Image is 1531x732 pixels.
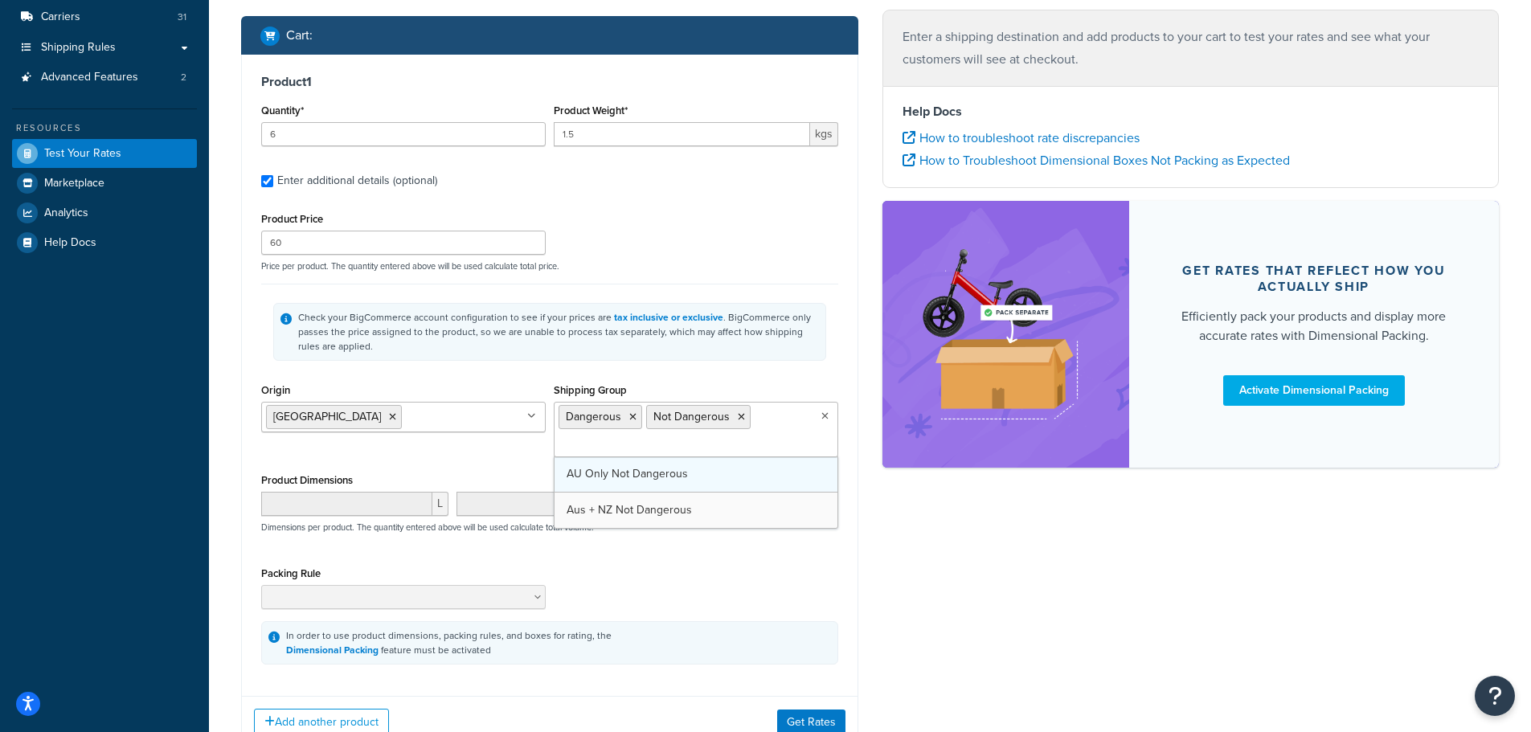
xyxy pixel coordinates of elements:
[555,493,837,528] a: Aus + NZ Not Dangerous
[12,228,197,257] a: Help Docs
[614,310,723,325] a: tax inclusive or exclusive
[903,129,1140,147] a: How to troubleshoot rate discrepancies
[261,567,321,579] label: Packing Rule
[12,63,197,92] a: Advanced Features2
[567,501,692,518] span: Aus + NZ Not Dangerous
[12,121,197,135] div: Resources
[261,122,546,146] input: 0
[261,213,323,225] label: Product Price
[1475,676,1515,716] button: Open Resource Center
[903,102,1480,121] h4: Help Docs
[41,71,138,84] span: Advanced Features
[1168,307,1461,346] div: Efficiently pack your products and display more accurate rates with Dimensional Packing.
[903,26,1480,71] p: Enter a shipping destination and add products to your cart to test your rates and see what your c...
[261,384,290,396] label: Origin
[810,122,838,146] span: kgs
[277,170,437,192] div: Enter additional details (optional)
[44,147,121,161] span: Test Your Rates
[12,33,197,63] a: Shipping Rules
[44,177,104,190] span: Marketplace
[12,2,197,32] a: Carriers31
[12,139,197,168] a: Test Your Rates
[41,41,116,55] span: Shipping Rules
[261,104,304,117] label: Quantity*
[903,151,1290,170] a: How to Troubleshoot Dimensional Boxes Not Packing as Expected
[41,10,80,24] span: Carriers
[566,408,621,425] span: Dangerous
[286,28,313,43] h2: Cart :
[298,310,819,354] div: Check your BigCommerce account configuration to see if your prices are . BigCommerce only passes ...
[1223,375,1405,406] a: Activate Dimensional Packing
[44,236,96,250] span: Help Docs
[907,225,1105,443] img: feature-image-dim-d40ad3071a2b3c8e08177464837368e35600d3c5e73b18a22c1e4bb210dc32ac.png
[554,122,810,146] input: 0.00
[554,384,627,396] label: Shipping Group
[653,408,730,425] span: Not Dangerous
[257,260,842,272] p: Price per product. The quantity entered above will be used calculate total price.
[261,175,273,187] input: Enter additional details (optional)
[286,628,612,657] div: In order to use product dimensions, packing rules, and boxes for rating, the feature must be acti...
[181,71,186,84] span: 2
[432,492,448,516] span: L
[555,456,837,492] a: AU Only Not Dangerous
[261,74,838,90] h3: Product 1
[12,169,197,198] a: Marketplace
[44,207,88,220] span: Analytics
[261,474,353,486] label: Product Dimensions
[1168,263,1461,295] div: Get rates that reflect how you actually ship
[257,521,594,533] p: Dimensions per product. The quantity entered above will be used calculate total volume.
[12,198,197,227] a: Analytics
[178,10,186,24] span: 31
[12,63,197,92] li: Advanced Features
[567,465,688,482] span: AU Only Not Dangerous
[12,2,197,32] li: Carriers
[554,104,628,117] label: Product Weight*
[286,643,379,657] a: Dimensional Packing
[273,408,381,425] span: [GEOGRAPHIC_DATA]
